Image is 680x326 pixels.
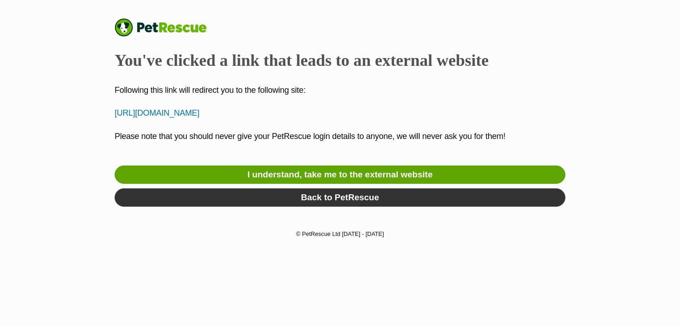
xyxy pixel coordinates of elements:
[115,188,565,207] a: Back to PetRescue
[296,230,384,237] small: © PetRescue Ltd [DATE] - [DATE]
[115,84,565,96] p: Following this link will redirect you to the following site:
[115,130,565,155] p: Please note that you should never give your PetRescue login details to anyone, we will never ask ...
[115,50,565,70] h2: You've clicked a link that leads to an external website
[115,107,565,119] p: [URL][DOMAIN_NAME]
[115,166,565,184] a: I understand, take me to the external website
[115,18,216,37] a: PetRescue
